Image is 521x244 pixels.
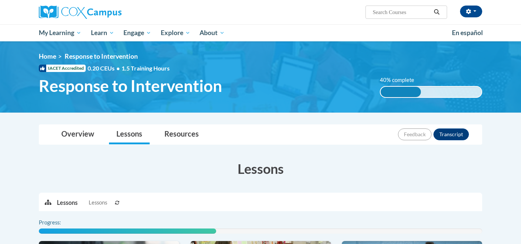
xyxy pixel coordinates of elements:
[122,65,170,72] span: 1.5 Training Hours
[91,28,114,37] span: Learn
[89,199,107,207] span: Lessons
[433,128,469,140] button: Transcript
[161,28,190,37] span: Explore
[431,8,442,17] button: Search
[57,199,78,207] p: Lessons
[398,128,432,140] button: Feedback
[447,25,488,41] a: En español
[39,6,122,19] img: Cox Campus
[452,29,483,37] span: En español
[39,65,86,72] span: IACET Accredited
[86,24,119,41] a: Learn
[119,24,156,41] a: Engage
[39,52,56,60] a: Home
[372,8,431,17] input: Search Courses
[460,6,482,17] button: Account Settings
[116,65,120,72] span: •
[28,24,493,41] div: Main menu
[156,24,195,41] a: Explore
[65,52,138,60] span: Response to Intervention
[157,125,206,144] a: Resources
[380,76,422,84] label: 40% complete
[39,219,81,227] label: Progress:
[39,28,81,37] span: My Learning
[88,64,122,72] span: 0.20 CEUs
[39,76,222,96] span: Response to Intervention
[54,125,102,144] a: Overview
[200,28,225,37] span: About
[123,28,151,37] span: Engage
[381,87,421,97] div: 40% complete
[34,24,86,41] a: My Learning
[109,125,150,144] a: Lessons
[39,159,482,178] h3: Lessons
[39,6,179,19] a: Cox Campus
[195,24,230,41] a: About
